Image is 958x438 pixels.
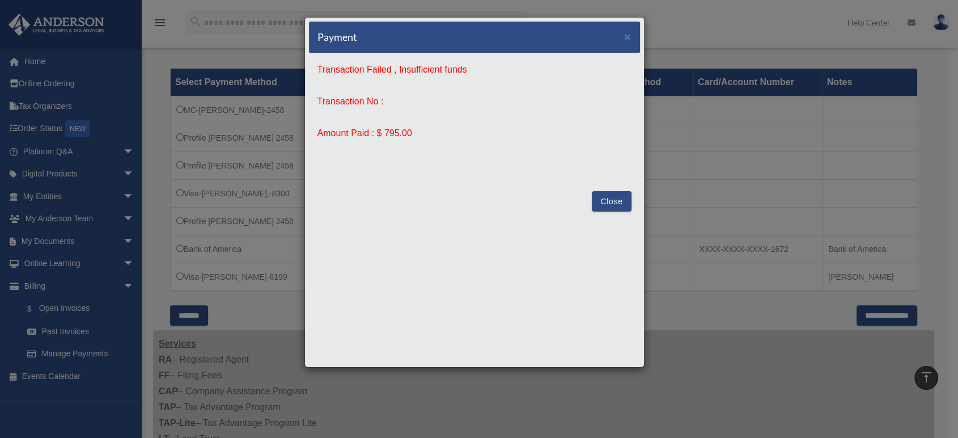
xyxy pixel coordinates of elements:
[592,191,631,212] button: Close
[624,30,631,43] span: ×
[317,30,357,44] h5: Payment
[624,31,631,43] button: Close
[317,94,631,109] p: Transaction No :
[317,125,631,141] p: Amount Paid : $ 795.00
[317,62,631,78] p: Transaction Failed , Insufficient funds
